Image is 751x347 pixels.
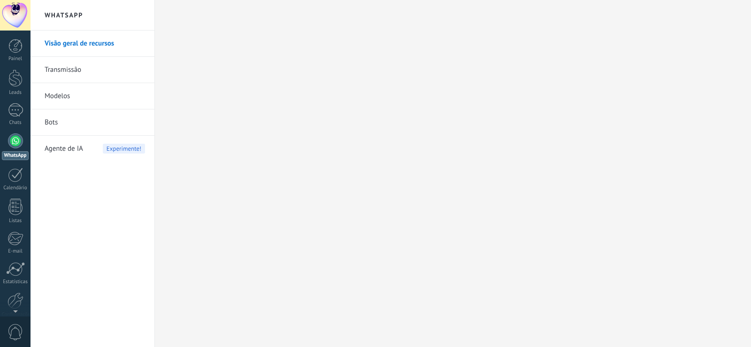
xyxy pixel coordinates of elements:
a: Agente de IAExperimente! [45,136,145,162]
div: WhatsApp [2,151,29,160]
li: Visão geral de recursos [31,31,154,57]
li: Transmissão [31,57,154,83]
div: Painel [2,56,29,62]
a: Modelos [45,83,145,109]
span: Agente de IA [45,136,83,162]
li: Modelos [31,83,154,109]
a: Bots [45,109,145,136]
div: Estatísticas [2,279,29,285]
li: Bots [31,109,154,136]
span: Experimente! [103,144,145,154]
a: Visão geral de recursos [45,31,145,57]
div: Chats [2,120,29,126]
div: Leads [2,90,29,96]
div: E-mail [2,248,29,254]
div: Listas [2,218,29,224]
a: Transmissão [45,57,145,83]
li: Agente de IA [31,136,154,162]
div: Calendário [2,185,29,191]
